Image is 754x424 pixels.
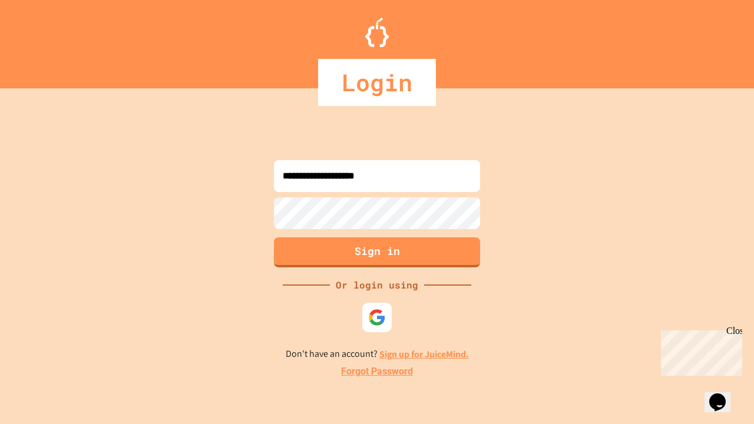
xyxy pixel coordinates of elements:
div: Chat with us now!Close [5,5,81,75]
div: Login [318,59,436,106]
img: Logo.svg [365,18,389,47]
a: Sign up for JuiceMind. [379,348,469,360]
a: Forgot Password [341,365,413,379]
img: google-icon.svg [368,309,386,326]
iframe: chat widget [705,377,742,412]
button: Sign in [274,237,480,267]
p: Don't have an account? [286,347,469,362]
iframe: chat widget [656,326,742,376]
div: Or login using [330,278,424,292]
